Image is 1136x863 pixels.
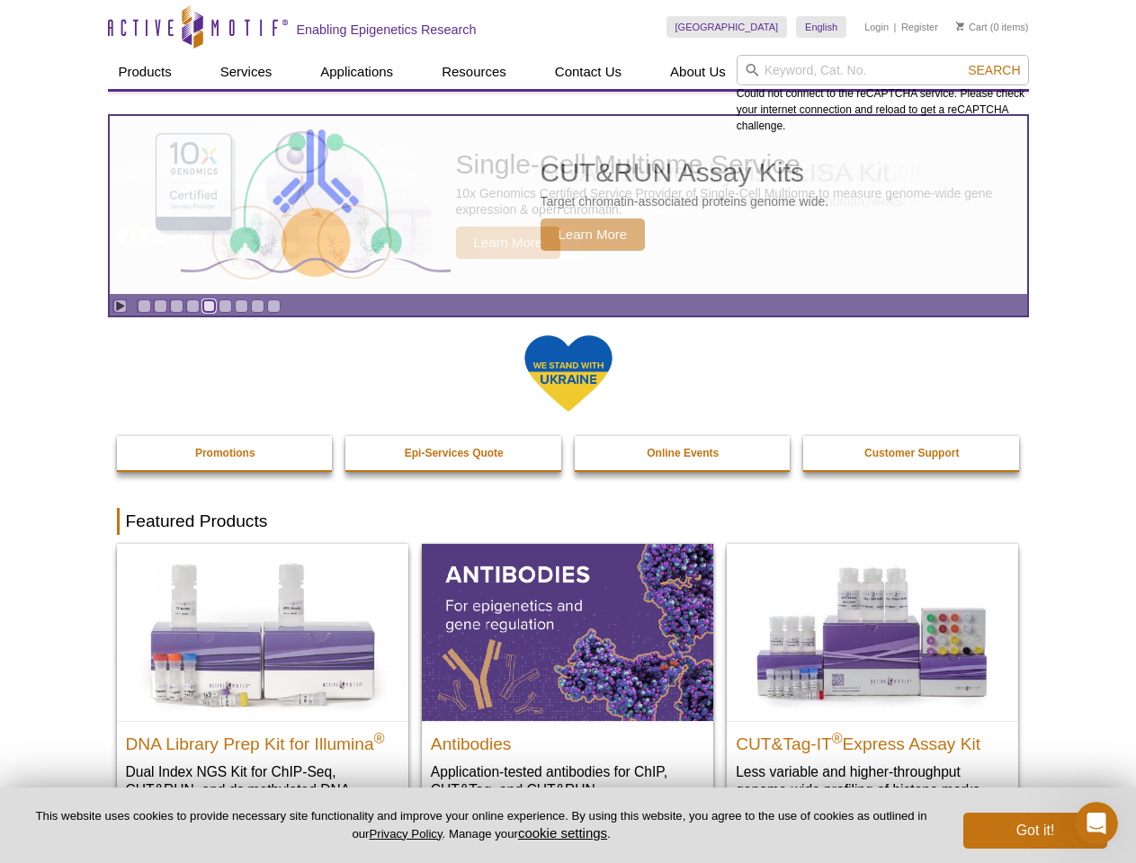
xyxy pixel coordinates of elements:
img: DNA Library Prep Kit for Illumina [117,544,408,720]
span: Search [968,63,1020,77]
a: Services [210,55,283,89]
li: (0 items) [956,16,1029,38]
strong: Promotions [195,447,255,459]
div: Could not connect to the reCAPTCHA service. Please check your internet connection and reload to g... [737,55,1029,134]
a: Privacy Policy [369,827,442,841]
h2: DNA Library Prep Kit for Illumina [126,726,399,753]
p: This website uses cookies to provide necessary site functionality and improve your online experie... [29,808,934,842]
p: Less variable and higher-throughput genome-wide profiling of histone marks​. [736,762,1009,799]
img: We Stand With Ukraine [523,334,613,414]
button: Got it! [963,813,1107,849]
a: Go to slide 8 [251,299,264,313]
a: English [796,16,846,38]
a: Go to slide 9 [267,299,281,313]
p: Dual Index NGS Kit for ChIP-Seq, CUT&RUN, and ds methylated DNA assays. [126,762,399,817]
a: Epi-Services Quote [345,436,563,470]
a: Cart [956,21,988,33]
sup: ® [832,730,843,745]
a: Products [108,55,183,89]
button: cookie settings [518,825,607,841]
a: Contact Us [544,55,632,89]
p: Application-tested antibodies for ChIP, CUT&Tag, and CUT&RUN. [431,762,704,799]
h2: Featured Products [117,508,1020,535]
a: Go to slide 7 [235,299,248,313]
img: All Antibodies [422,544,713,720]
strong: Customer Support [864,447,959,459]
strong: Epi-Services Quote [405,447,504,459]
a: DNA Library Prep Kit for Illumina DNA Library Prep Kit for Illumina® Dual Index NGS Kit for ChIP-... [117,544,408,834]
a: Go to slide 4 [186,299,200,313]
a: CUT&Tag-IT® Express Assay Kit CUT&Tag-IT®Express Assay Kit Less variable and higher-throughput ge... [727,544,1018,816]
input: Keyword, Cat. No. [737,55,1029,85]
img: CUT&Tag-IT® Express Assay Kit [727,544,1018,720]
a: Login [864,21,889,33]
button: Search [962,62,1025,78]
strong: Online Events [647,447,719,459]
img: Your Cart [956,22,964,31]
a: Online Events [575,436,792,470]
li: | [894,16,897,38]
h2: Antibodies [431,726,704,753]
a: Go to slide 2 [154,299,167,313]
a: Applications [309,55,404,89]
iframe: Intercom live chat [1075,802,1118,845]
h2: CUT&Tag-IT Express Assay Kit [736,726,1009,753]
a: Go to slide 6 [219,299,232,313]
a: Go to slide 3 [170,299,183,313]
a: About Us [659,55,737,89]
a: Customer Support [803,436,1021,470]
h2: Enabling Epigenetics Research [297,22,477,38]
a: Go to slide 1 [138,299,151,313]
a: Toggle autoplay [113,299,127,313]
a: All Antibodies Antibodies Application-tested antibodies for ChIP, CUT&Tag, and CUT&RUN. [422,544,713,816]
a: Go to slide 5 [202,299,216,313]
a: Register [901,21,938,33]
a: Promotions [117,436,335,470]
sup: ® [374,730,385,745]
a: [GEOGRAPHIC_DATA] [666,16,788,38]
a: Resources [431,55,517,89]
